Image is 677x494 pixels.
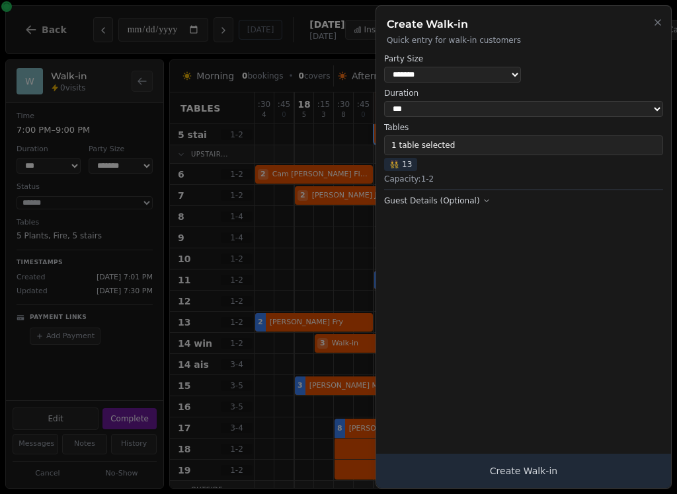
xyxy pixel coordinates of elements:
[384,88,663,98] label: Duration
[384,158,417,171] span: 13
[387,35,660,46] p: Quick entry for walk-in customers
[384,53,521,64] label: Party Size
[387,17,660,32] h2: Create Walk-in
[384,174,663,184] div: Capacity: 1 - 2
[389,159,399,170] span: 👯
[384,195,491,206] button: Guest Details (Optional)
[384,135,663,155] button: 1 table selected
[376,454,671,488] button: Create Walk-in
[384,122,663,133] label: Tables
